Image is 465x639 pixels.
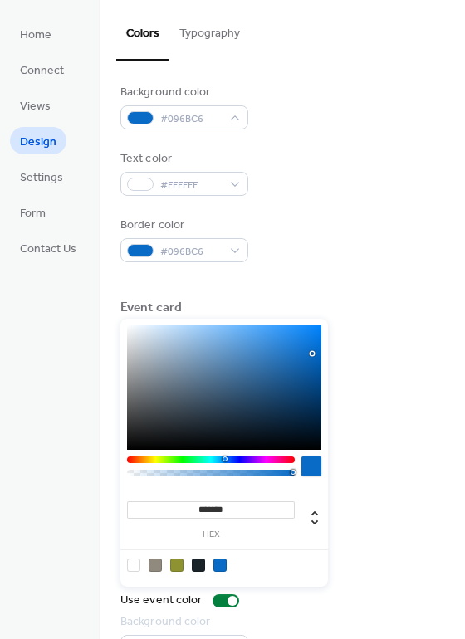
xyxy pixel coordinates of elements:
[170,559,184,572] div: rgb(142, 146, 49)
[120,592,203,609] div: Use event color
[120,150,245,168] div: Text color
[10,56,74,83] a: Connect
[120,300,182,317] div: Event card
[120,49,163,66] div: Header
[20,62,64,80] span: Connect
[127,559,140,572] div: rgb(255, 255, 255)
[120,613,245,631] div: Background color
[10,20,61,47] a: Home
[120,217,245,234] div: Border color
[20,98,51,115] span: Views
[160,177,222,194] span: #FFFFFF
[10,198,56,226] a: Form
[213,559,227,572] div: rgb(9, 107, 198)
[20,27,51,44] span: Home
[20,169,63,187] span: Settings
[10,91,61,119] a: Views
[149,559,162,572] div: rgb(143, 137, 126)
[10,163,73,190] a: Settings
[160,110,222,128] span: #096BC6
[20,134,56,151] span: Design
[20,205,46,222] span: Form
[10,127,66,154] a: Design
[127,530,295,539] label: hex
[160,243,222,261] span: #096BC6
[20,241,76,258] span: Contact Us
[120,84,245,101] div: Background color
[192,559,205,572] div: rgb(25, 35, 40)
[10,234,86,261] a: Contact Us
